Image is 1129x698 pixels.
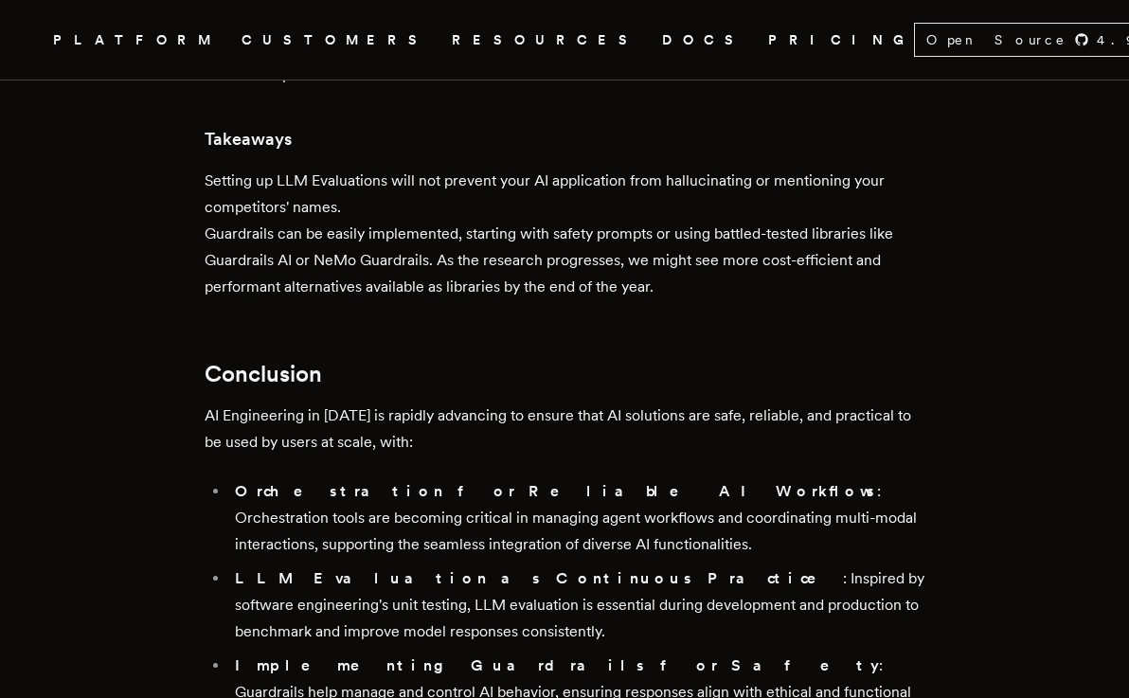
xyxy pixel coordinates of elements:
[229,478,924,558] li: : Orchestration tools are becoming critical in managing agent workflows and coordinating multi-mo...
[452,28,639,52] button: RESOURCES
[235,569,843,587] strong: LLM Evaluation as Continuous Practice
[242,28,429,52] a: CUSTOMERS
[662,28,745,52] a: DOCS
[205,361,924,387] h2: Conclusion
[768,28,914,52] a: PRICING
[205,403,924,456] p: AI Engineering in [DATE] is rapidly advancing to ensure that AI solutions are safe, reliable, and...
[926,30,1066,49] span: Open Source
[235,656,879,674] strong: Implementing Guardrails for Safety
[53,28,219,52] button: PLATFORM
[205,126,924,152] h3: Takeaways
[235,482,877,500] strong: Orchestration for Reliable AI Workflows
[229,565,924,645] li: : Inspired by software engineering's unit testing, LLM evaluation is essential during development...
[205,168,924,300] p: Setting up LLM Evaluations will not prevent your AI application from hallucinating or mentioning ...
